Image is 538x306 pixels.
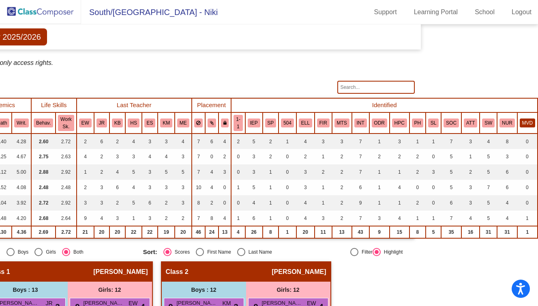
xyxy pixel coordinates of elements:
[204,248,231,256] div: First Name
[390,134,409,149] td: 3
[175,112,192,134] th: Mariah Eyler
[263,164,279,180] td: 1
[158,149,175,164] td: 4
[426,149,441,164] td: 0
[142,211,158,226] td: 3
[158,211,175,226] td: 2
[12,226,31,238] td: 4.36
[205,180,219,195] td: 4
[352,149,369,164] td: 7
[441,226,461,238] td: 35
[517,164,538,180] td: 0
[231,226,245,238] td: 4
[166,268,189,276] span: Class 2
[332,134,352,149] td: 3
[94,180,109,195] td: 3
[205,134,219,149] td: 6
[352,180,369,195] td: 6
[94,226,109,238] td: 20
[77,226,94,238] td: 21
[412,119,423,127] button: PH
[175,164,192,180] td: 5
[352,226,369,238] td: 43
[192,211,206,226] td: 7
[160,119,172,127] button: KM
[245,134,263,149] td: 5
[315,195,332,211] td: 1
[192,149,206,164] td: 7
[192,226,206,238] td: 46
[332,211,352,226] td: 2
[263,226,279,238] td: 8
[144,119,156,127] button: ES
[94,134,109,149] td: 6
[109,164,126,180] td: 4
[31,98,76,112] th: Life Skills
[390,226,409,238] td: 15
[93,268,148,276] span: [PERSON_NAME]
[426,180,441,195] td: 0
[143,248,298,256] mat-radio-group: Select an option
[175,211,192,226] td: 2
[296,226,315,238] td: 20
[245,226,263,238] td: 26
[112,119,123,127] button: KB
[296,134,315,149] td: 4
[205,211,219,226] td: 8
[263,134,279,149] td: 2
[142,226,158,238] td: 22
[461,164,480,180] td: 2
[461,180,480,195] td: 3
[12,134,31,149] td: 4.28
[407,6,465,19] a: Learning Portal
[409,164,426,180] td: 2
[296,164,315,180] td: 3
[109,180,126,195] td: 6
[332,164,352,180] td: 2
[109,226,126,238] td: 20
[461,226,480,238] td: 16
[77,195,94,211] td: 3
[409,195,426,211] td: 2
[77,164,94,180] td: 1
[279,164,296,180] td: 0
[332,180,352,195] td: 2
[175,226,192,238] td: 20
[175,195,192,211] td: 3
[426,134,441,149] td: 1
[441,134,461,149] td: 7
[480,226,497,238] td: 31
[369,164,390,180] td: 1
[219,112,231,134] th: Keep with teacher
[231,211,245,226] td: 1
[390,180,409,195] td: 4
[390,195,409,211] td: 1
[441,112,461,134] th: Student of Color
[109,211,126,226] td: 3
[125,149,141,164] td: 3
[480,112,497,134] th: Social Worker
[70,248,84,256] div: Both
[125,180,141,195] td: 4
[205,112,219,134] th: Keep with students
[332,195,352,211] td: 2
[334,119,349,127] button: MTS
[279,134,296,149] td: 1
[296,195,315,211] td: 4
[279,195,296,211] td: 0
[56,134,76,149] td: 2.72
[94,195,109,211] td: 3
[497,195,517,211] td: 4
[296,112,315,134] th: English Language Learner
[31,195,56,211] td: 2.72
[272,268,326,276] span: [PERSON_NAME]
[231,180,245,195] td: 1
[409,180,426,195] td: 0
[369,112,390,134] th: Pattern of Discipline Referrals
[192,195,206,211] td: 8
[263,211,279,226] td: 1
[205,149,219,164] td: 0
[12,164,31,180] td: 5.00
[219,180,231,195] td: 0
[77,134,94,149] td: 2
